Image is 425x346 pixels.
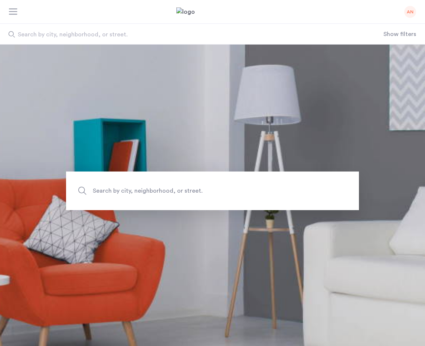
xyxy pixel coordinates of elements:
input: Apartment Search [66,172,359,210]
span: Search by city, neighborhood, or street. [18,30,324,39]
span: Search by city, neighborhood, or street. [93,186,298,196]
div: AN [404,6,416,18]
button: Show or hide filters [383,30,416,39]
img: logo [176,7,249,16]
a: Cazamio logo [176,7,249,16]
